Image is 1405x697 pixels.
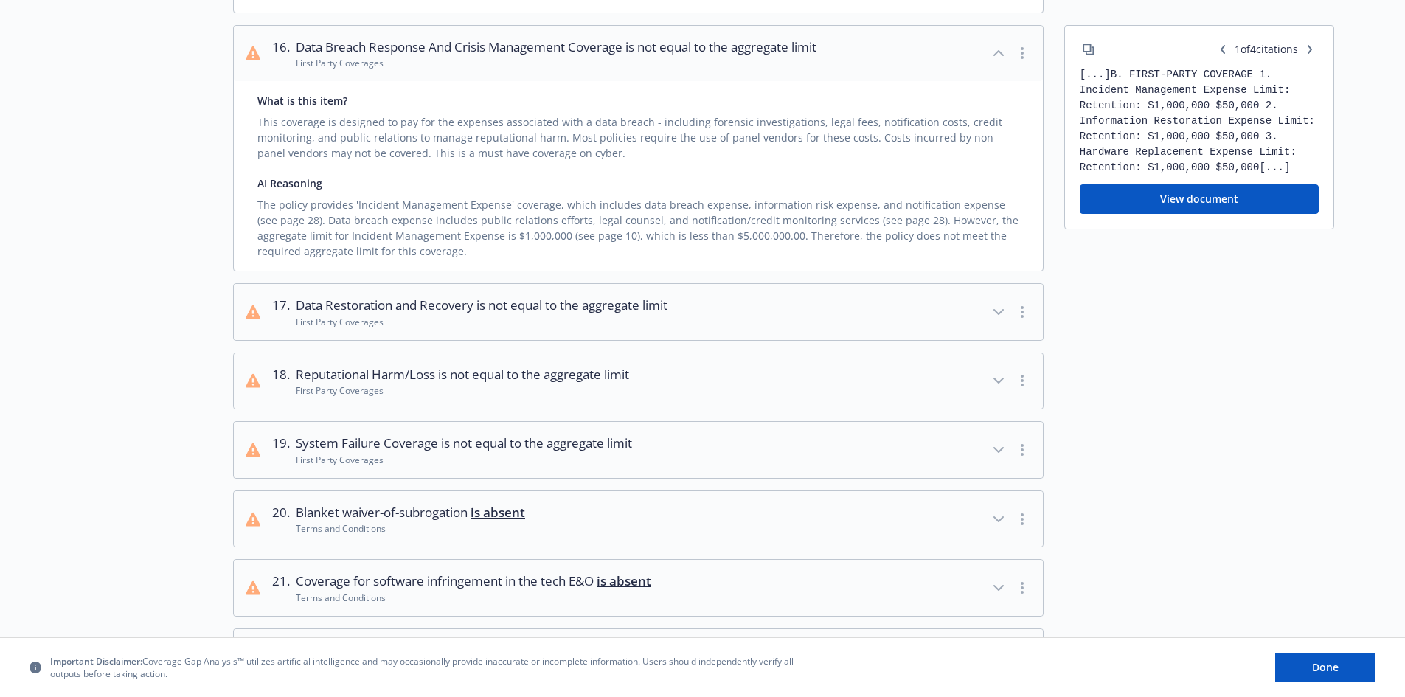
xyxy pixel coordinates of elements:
div: What is this item? [257,93,1019,108]
span: is not equal to the aggregate limit [438,366,629,383]
span: is absent [471,504,525,521]
div: AI Reasoning [257,176,1019,191]
div: First Party Coverages [296,454,632,466]
div: Terms and Conditions [296,522,525,535]
span: Data Restoration and Recovery [296,296,667,315]
div: Terms and Conditions [296,592,651,604]
span: System Failure Coverage [296,434,632,453]
div: First Party Coverages [296,57,816,69]
button: View document [1080,184,1319,214]
span: Done [1312,660,1339,674]
div: The policy provides 'Incident Management Expense' coverage, which includes data breach expense, i... [257,191,1019,259]
button: 16.Data Breach Response And Crisis Management Coverage is not equal to the aggregate limitFirst P... [234,26,1043,82]
span: is not equal to the aggregate limit [476,297,667,313]
button: 18.Reputational Harm/Loss is not equal to the aggregate limitFirst Party Coverages [234,353,1043,409]
button: 20.Blanket waiver-of-subrogation is absentTerms and Conditions [234,491,1043,547]
span: is not equal to the aggregate limit [625,38,816,55]
button: 17.Data Restoration and Recovery is not equal to the aggregate limitFirst Party Coverages [234,284,1043,340]
span: is not equal to the aggregate limit [441,434,632,451]
div: 17 . [272,296,290,328]
div: First Party Coverages [296,316,667,328]
span: Data Breach Response And Crisis Management Coverage [296,38,816,57]
span: Coverage for software infringement in the tech E&O [296,572,651,591]
span: Coverage Gap Analysis™ utilizes artificial intelligence and may occasionally provide inaccurate o... [50,655,802,680]
button: Done [1275,653,1375,682]
div: 19 . [272,434,290,466]
button: 19.System Failure Coverage is not equal to the aggregate limitFirst Party Coverages [234,422,1043,478]
div: 18 . [272,365,290,398]
div: 20 . [272,503,290,535]
button: 21.Coverage for software infringement in the tech E&O is absentTerms and Conditions [234,560,1043,616]
div: [...] B. FIRST-PARTY COVERAGE 1. Incident Management Expense Limit: Retention: $1,000,000 $50,000... [1080,67,1319,176]
span: Reputational Harm/Loss [296,365,629,384]
span: Blanket waiver-of-subrogation [296,503,525,522]
div: 21 . [272,572,290,604]
span: 1 of 4 citations [1214,41,1319,58]
span: Important Disclaimer: [50,655,142,667]
div: 16 . [272,38,290,70]
div: This coverage is designed to pay for the expenses associated with a data breach - including foren... [257,108,1019,161]
button: 22.Full prior acts for Privacy or Cyber Security coverage is absentTerms and Conditions [234,629,1043,685]
div: First Party Coverages [296,384,629,397]
span: is absent [597,572,651,589]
